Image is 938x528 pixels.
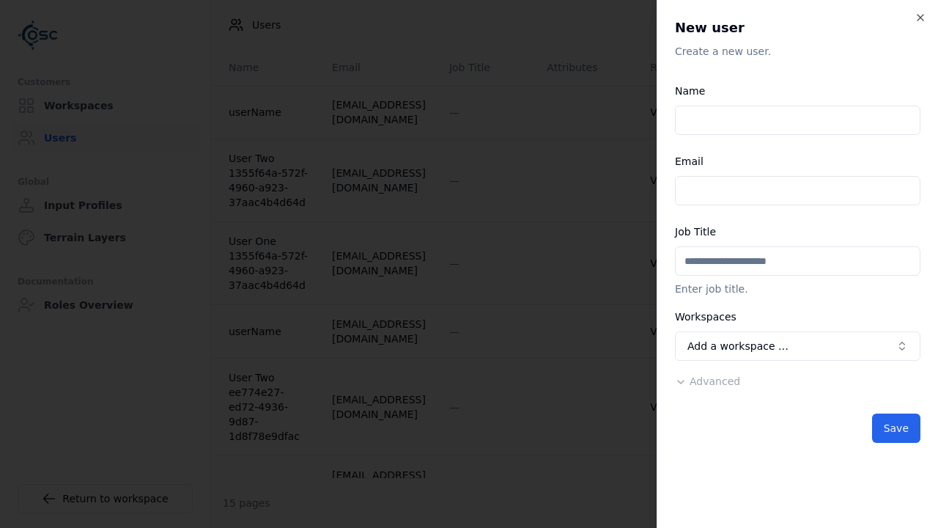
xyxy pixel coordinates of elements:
[675,226,716,238] label: Job Title
[675,311,736,323] label: Workspaces
[675,18,920,38] h2: New user
[690,375,740,387] span: Advanced
[675,374,740,389] button: Advanced
[675,85,705,97] label: Name
[675,282,920,296] p: Enter job title.
[675,155,703,167] label: Email
[675,44,920,59] p: Create a new user.
[687,339,789,353] span: Add a workspace …
[872,414,920,443] button: Save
